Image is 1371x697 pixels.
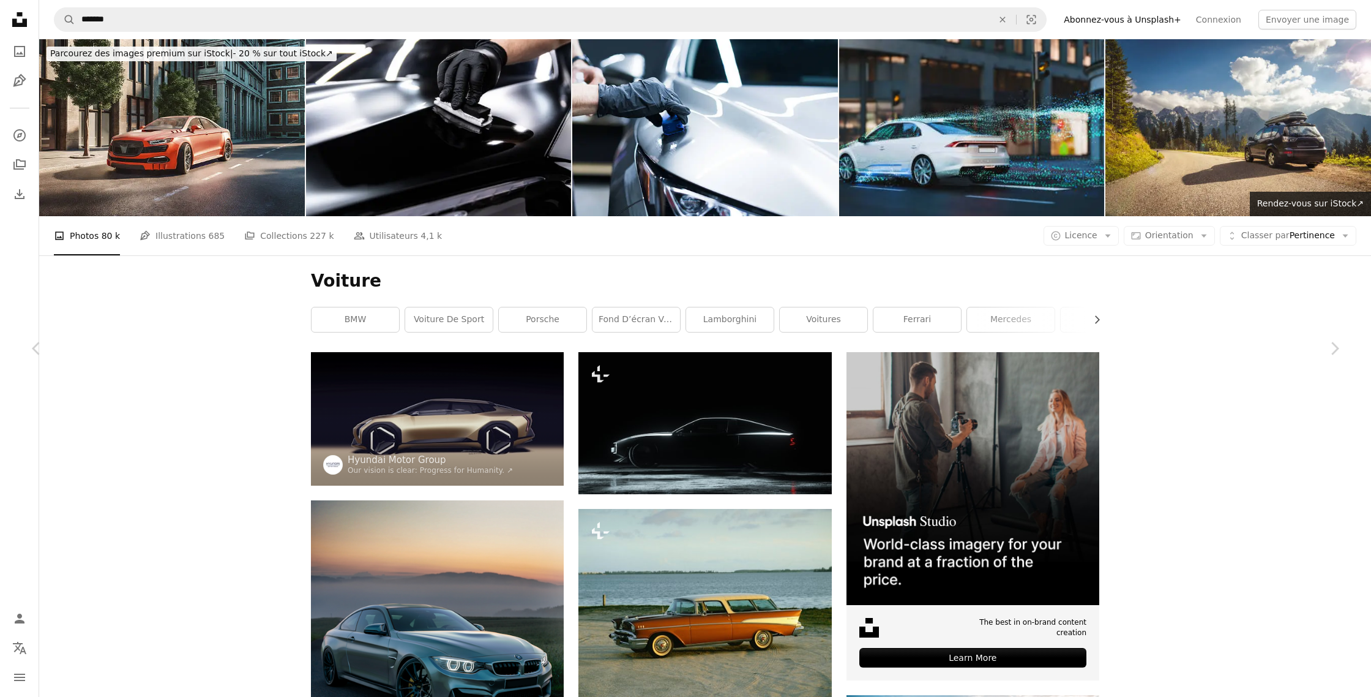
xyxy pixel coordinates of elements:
[1086,307,1099,332] button: faire défiler la liste vers la droite
[578,598,831,609] a: une voiture orange et blanche garée devant un plan d’eau
[1061,307,1148,332] a: route
[54,8,75,31] button: Rechercher sur Unsplash
[7,665,32,690] button: Menu
[967,307,1055,332] a: Mercedes
[846,352,1099,680] a: The best in on-brand content creationLearn More
[780,307,867,332] a: voitures
[348,466,513,475] a: Our vision is clear: Progress for Humanity. ↗
[7,153,32,177] a: Collections
[7,606,32,631] a: Connexion / S’inscrire
[873,307,961,332] a: Ferrari
[859,618,879,638] img: file-1631678316303-ed18b8b5cb9cimage
[7,39,32,64] a: Photos
[209,229,225,243] span: 685
[306,39,572,216] img: Car wash or detailing studio employee applies ceramic or graphene coating
[311,653,564,664] a: Mercedes Benz coupé gris sur une route asphaltée noire pendant la journée
[311,352,564,486] img: Un concept-car est montré dans l’obscurité
[54,7,1047,32] form: Rechercher des visuels sur tout le site
[839,39,1105,216] img: Une voiture en ville
[7,123,32,148] a: Explorer
[348,454,513,466] a: Hyundai Motor Group
[50,48,233,58] span: Parcourez des images premium sur iStock |
[7,182,32,206] a: Historique de téléchargement
[499,307,586,332] a: Porsche
[1124,226,1215,246] button: Orientation
[7,69,32,93] a: Illustrations
[39,39,305,216] img: Generic modern car
[1105,39,1371,216] img: car for traveling with a mountain road
[1257,198,1364,208] span: Rendez-vous sur iStock ↗
[311,270,1099,292] h1: Voiture
[50,48,333,58] span: - 20 % sur tout iStock ↗
[578,418,831,429] a: Une voiture garée dans le noir avec ses phares allumés
[1250,192,1371,216] a: Rendez-vous sur iStock↗
[1241,230,1335,242] span: Pertinence
[312,307,399,332] a: BMW
[1241,230,1290,240] span: Classer par
[310,229,334,243] span: 227 k
[311,413,564,424] a: Un concept-car est montré dans l’obscurité
[1056,10,1189,29] a: Abonnez-vous à Unsplash+
[39,39,344,69] a: Parcourez des images premium sur iStock|- 20 % sur tout iStock↗
[1258,10,1356,29] button: Envoyer une image
[1298,290,1371,407] a: Suivant
[859,648,1086,668] div: Learn More
[1220,226,1356,246] button: Classer parPertinence
[354,216,443,255] a: Utilisateurs 4,1 k
[323,455,343,475] img: Accéder au profil de Hyundai Motor Group
[244,216,334,255] a: Collections 227 k
[989,8,1016,31] button: Effacer
[1065,230,1097,240] span: Licence
[7,636,32,660] button: Langue
[1145,230,1194,240] span: Orientation
[572,39,838,216] img: Car detailing, nano coating on a car
[1044,226,1119,246] button: Licence
[1189,10,1249,29] a: Connexion
[578,352,831,494] img: Une voiture garée dans le noir avec ses phares allumés
[140,216,225,255] a: Illustrations 685
[1017,8,1046,31] button: Recherche de visuels
[592,307,680,332] a: Fond d’écran voiture
[405,307,493,332] a: voiture de sport
[947,617,1086,638] span: The best in on-brand content creation
[846,352,1099,605] img: file-1715651741414-859baba4300dimage
[686,307,774,332] a: Lamborghini
[420,229,442,243] span: 4,1 k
